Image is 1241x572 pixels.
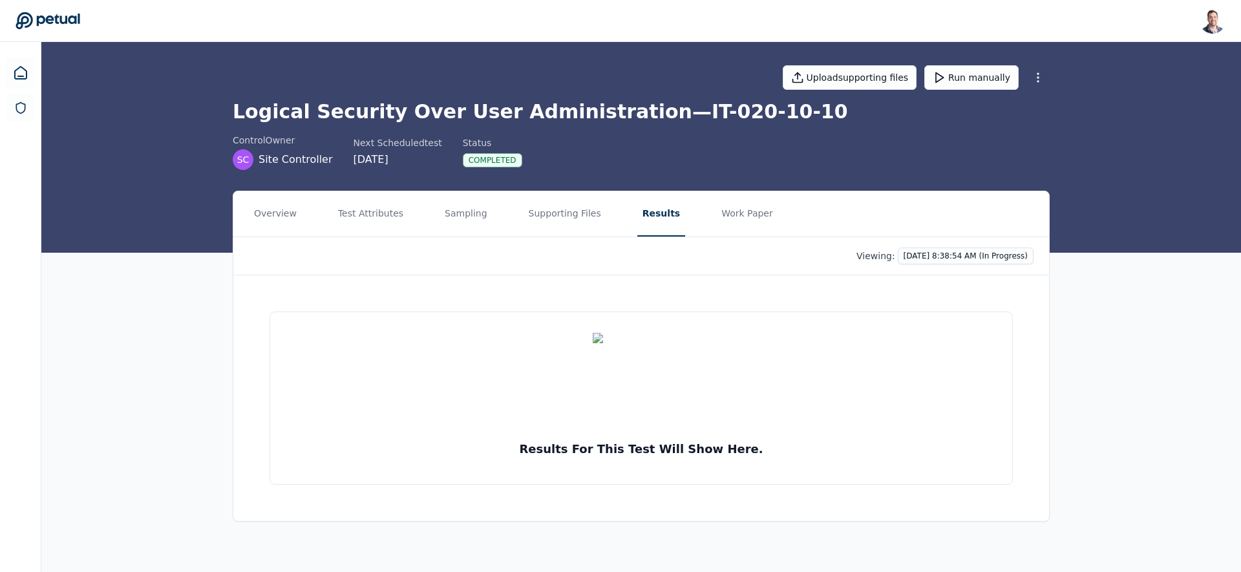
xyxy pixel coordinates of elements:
button: Results [637,191,685,237]
button: [DATE] 8:38:54 AM (In Progress) [898,248,1034,264]
a: SOC 1 Reports [6,94,35,122]
div: [DATE] [354,152,442,167]
button: Overview [249,191,302,237]
button: More Options [1026,66,1050,89]
button: Work Paper [716,191,778,237]
span: SC [237,153,249,166]
div: Next Scheduled test [354,136,442,149]
h3: Results for this test will show here. [519,440,763,458]
div: Status [463,136,522,149]
div: control Owner [233,134,333,147]
img: No Result [593,333,690,430]
img: Snir Kodesh [1200,8,1225,34]
a: Go to Dashboard [16,12,80,30]
p: Viewing: [856,249,895,262]
button: Sampling [440,191,493,237]
span: Site Controller [259,152,333,167]
button: Uploadsupporting files [783,65,917,90]
nav: Tabs [233,191,1049,237]
button: Test Attributes [333,191,408,237]
h1: Logical Security Over User Administration — IT-020-10-10 [233,100,1050,123]
button: Run manually [924,65,1019,90]
div: Completed [463,153,522,167]
a: Dashboard [5,58,36,89]
button: Supporting Files [524,191,606,237]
